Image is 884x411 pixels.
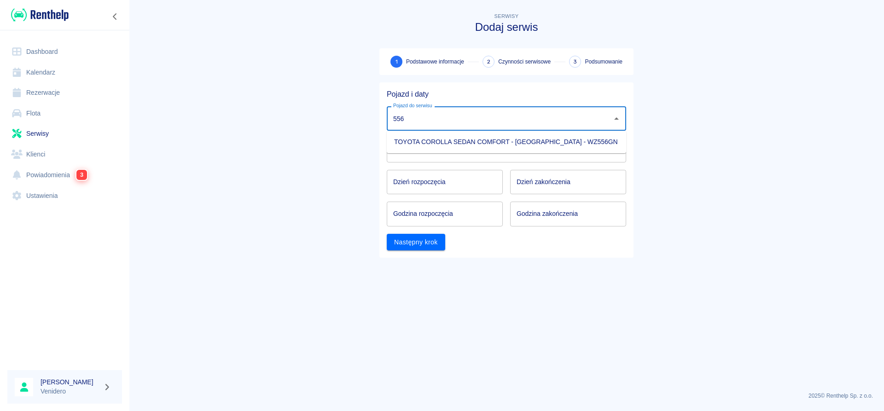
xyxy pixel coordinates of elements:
[387,202,496,226] input: hh:mm
[108,11,122,23] button: Zwiń nawigację
[387,170,503,194] input: DD.MM.YYYY
[76,170,87,180] span: 3
[7,123,122,144] a: Serwisy
[387,234,445,251] button: Następny krok
[7,41,122,62] a: Dashboard
[585,58,622,66] span: Podsumowanie
[387,90,626,99] h5: Pojazd i daty
[7,7,69,23] a: Renthelp logo
[7,164,122,185] a: Powiadomienia3
[406,58,464,66] span: Podstawowe informacje
[7,144,122,165] a: Klienci
[7,185,122,206] a: Ustawienia
[7,62,122,83] a: Kalendarz
[510,170,626,194] input: DD.MM.YYYY
[610,112,623,125] button: Zamknij
[7,82,122,103] a: Rezerwacje
[510,202,620,226] input: hh:mm
[395,57,398,67] span: 1
[494,13,519,19] span: Serwisy
[393,102,432,109] label: Pojazd do serwisu
[41,377,99,387] h6: [PERSON_NAME]
[41,387,99,396] p: Venidero
[573,57,577,67] span: 3
[487,57,490,67] span: 2
[379,21,634,34] h3: Dodaj serwis
[7,103,122,124] a: Flota
[11,7,69,23] img: Renthelp logo
[498,58,551,66] span: Czynności serwisowe
[387,134,626,150] li: TOYOTA COROLLA SEDAN COMFORT - [GEOGRAPHIC_DATA] - WZ556GN
[140,392,873,400] p: 2025 © Renthelp Sp. z o.o.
